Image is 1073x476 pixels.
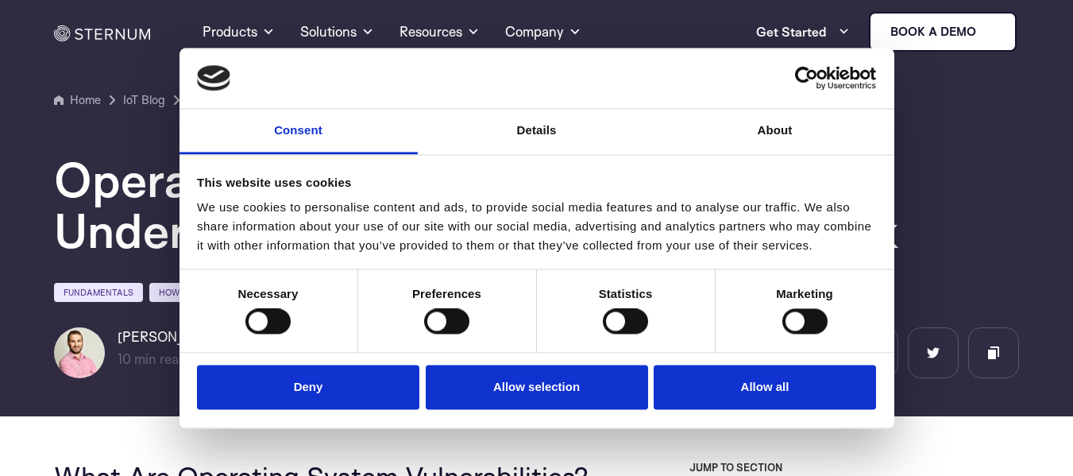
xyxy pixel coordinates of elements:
[118,350,194,367] span: min read |
[197,199,876,256] div: We use cookies to personalise content and ads, to provide social media features and to analyse ou...
[54,327,105,378] img: Lian Granot
[54,283,143,302] a: Fundamentals
[54,91,101,110] a: Home
[656,110,894,155] a: About
[149,283,210,302] a: How Tos
[412,287,481,300] strong: Preferences
[737,66,876,90] a: Usercentrics Cookiebot - opens in a new window
[399,3,480,60] a: Resources
[689,461,1020,474] h3: JUMP TO SECTION
[599,287,653,300] strong: Statistics
[238,287,299,300] strong: Necessary
[197,65,230,91] img: logo
[203,3,275,60] a: Products
[776,287,833,300] strong: Marketing
[654,365,876,410] button: Allow all
[869,12,1017,52] a: Book a demo
[756,16,850,48] a: Get Started
[982,25,995,38] img: sternum iot
[123,91,165,110] a: IoT Blog
[54,154,1007,256] h1: Operating System Vulnerabilities: Understanding and Mitigating the Risk
[118,350,131,367] span: 10
[197,365,419,410] button: Deny
[505,3,581,60] a: Company
[426,365,648,410] button: Allow selection
[197,173,876,192] div: This website uses cookies
[418,110,656,155] a: Details
[300,3,374,60] a: Solutions
[118,327,241,346] h6: [PERSON_NAME]
[179,110,418,155] a: Consent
